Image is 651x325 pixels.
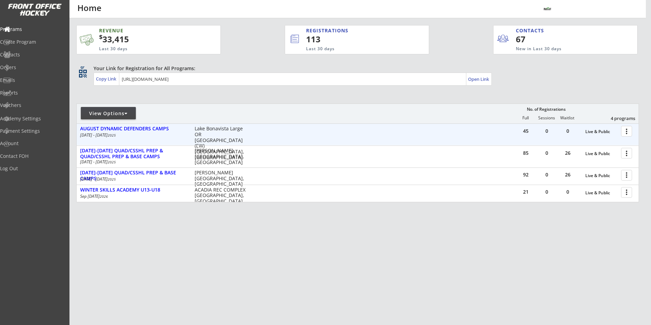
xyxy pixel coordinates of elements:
[81,110,136,117] div: View Options
[516,27,547,34] div: CONTACTS
[108,133,116,138] em: 2025
[99,27,187,34] div: REVENUE
[468,76,490,82] div: Open Link
[621,170,632,181] button: more_vert
[108,177,116,182] em: 2025
[80,194,185,198] div: Sep [DATE]
[78,68,88,79] button: qr_code
[599,115,635,121] div: 4 programs
[78,65,87,69] div: qr
[80,160,185,164] div: [DATE] - [DATE]
[195,187,249,204] div: ACADIA REC COMPLEX [GEOGRAPHIC_DATA], [GEOGRAPHIC_DATA]
[585,129,618,134] div: Live & Public
[557,172,578,177] div: 26
[80,187,187,193] div: WINTER SKILLS ACADEMY U13-U18
[99,46,187,52] div: Last 30 days
[80,177,185,181] div: [DATE] - [DATE]
[195,148,249,165] div: [PERSON_NAME] [GEOGRAPHIC_DATA], [GEOGRAPHIC_DATA]
[468,74,490,84] a: Open Link
[536,172,557,177] div: 0
[516,116,536,120] div: Full
[516,129,536,133] div: 45
[108,160,116,164] em: 2025
[516,46,605,52] div: New in Last 30 days
[536,151,557,155] div: 0
[585,151,618,156] div: Live & Public
[516,189,536,194] div: 21
[195,170,249,187] div: [PERSON_NAME] [GEOGRAPHIC_DATA], [GEOGRAPHIC_DATA]
[516,33,558,45] div: 67
[99,33,199,45] div: 33,415
[306,33,406,45] div: 113
[536,129,557,133] div: 0
[585,173,618,178] div: Live & Public
[80,148,187,160] div: [DATE]-[DATE] QUAD/CSSHL PREP & QUAD/CSSHL PREP & BASE CAMPS
[94,65,618,72] div: Your Link for Registration for All Programs:
[585,191,618,195] div: Live & Public
[99,33,102,41] sup: $
[96,76,118,82] div: Copy Link
[516,172,536,177] div: 92
[80,133,185,137] div: [DATE] - [DATE]
[536,116,557,120] div: Sessions
[195,126,249,161] div: Lake Bonavista Large OR [GEOGRAPHIC_DATA] (EW) [GEOGRAPHIC_DATA], [GEOGRAPHIC_DATA]
[306,27,397,34] div: REGISTRATIONS
[516,151,536,155] div: 85
[557,189,578,194] div: 0
[621,148,632,159] button: more_vert
[80,126,187,132] div: AUGUST DYNAMIC DEFENDERS CAMPS
[100,194,108,199] em: 2026
[557,129,578,133] div: 0
[621,187,632,198] button: more_vert
[536,189,557,194] div: 0
[525,107,568,112] div: No. of Registrations
[306,46,401,52] div: Last 30 days
[557,116,578,120] div: Waitlist
[621,126,632,137] button: more_vert
[557,151,578,155] div: 26
[80,170,187,182] div: [DATE]-[DATE] QUAD/CSSHL PREP & BASE CAMPS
